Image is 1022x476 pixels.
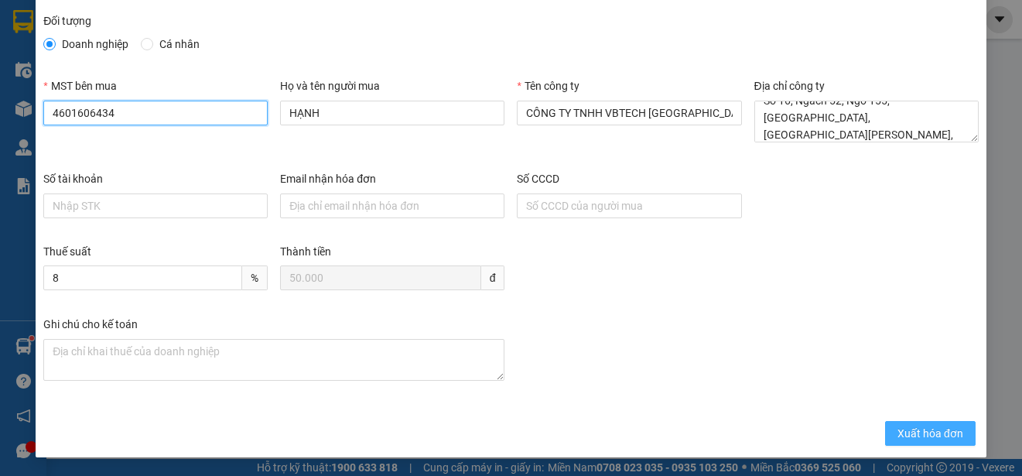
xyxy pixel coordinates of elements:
[43,339,504,381] textarea: Ghi chú đơn hàng Ghi chú cho kế toán
[517,80,579,92] label: Tên công ty
[280,245,331,258] label: Thành tiền
[481,265,505,290] span: đ
[885,421,976,446] button: Xuất hóa đơn
[280,193,504,218] input: Email nhận hóa đơn
[517,173,559,185] label: Số CCCD
[517,193,741,218] input: Số CCCD
[43,101,268,125] input: MST bên mua
[43,318,138,330] label: Ghi chú cho kế toán
[43,173,103,185] label: Số tài khoản
[43,15,91,27] label: Đối tượng
[754,101,979,142] textarea: Địa chỉ công ty
[242,265,268,290] span: %
[56,36,135,53] span: Doanh nghiệp
[43,245,91,258] label: Thuế suất
[43,265,242,290] input: Thuế suất
[153,36,206,53] span: Cá nhân
[897,425,963,442] span: Xuất hóa đơn
[280,173,376,185] label: Email nhận hóa đơn
[43,80,116,92] label: MST bên mua
[280,80,380,92] label: Họ và tên người mua
[43,193,268,218] input: Số tài khoản
[280,101,504,125] input: Họ và tên người mua
[754,80,825,92] label: Địa chỉ công ty
[517,101,741,125] input: Tên công ty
